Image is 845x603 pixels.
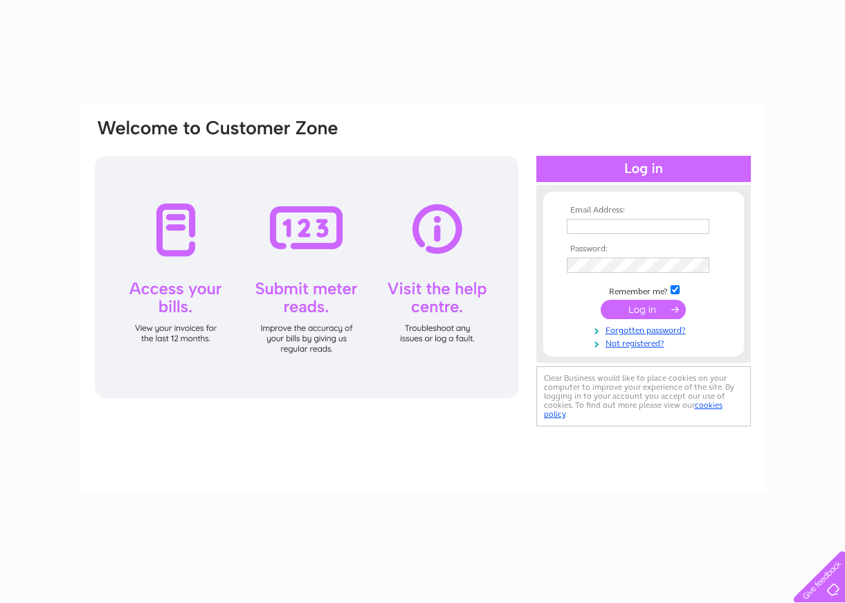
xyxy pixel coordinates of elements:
[536,366,751,426] div: Clear Business would like to place cookies on your computer to improve your experience of the sit...
[567,336,724,349] a: Not registered?
[544,400,723,419] a: cookies policy
[601,300,686,319] input: Submit
[567,323,724,336] a: Forgotten password?
[563,206,724,215] th: Email Address:
[563,283,724,297] td: Remember me?
[563,244,724,254] th: Password:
